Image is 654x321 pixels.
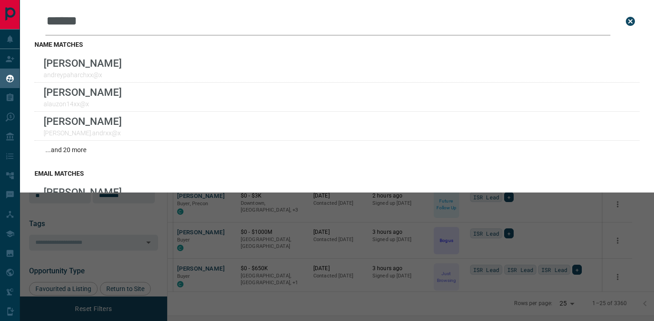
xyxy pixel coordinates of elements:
[44,186,122,198] p: [PERSON_NAME]
[621,12,639,30] button: close search bar
[35,170,639,177] h3: email matches
[44,86,122,98] p: [PERSON_NAME]
[44,115,122,127] p: [PERSON_NAME]
[44,129,122,137] p: [PERSON_NAME].andrxx@x
[44,57,122,69] p: [PERSON_NAME]
[35,141,639,159] div: ...and 20 more
[44,100,122,108] p: alauzon14xx@x
[35,41,639,48] h3: name matches
[44,71,122,79] p: andreypaharchxx@x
